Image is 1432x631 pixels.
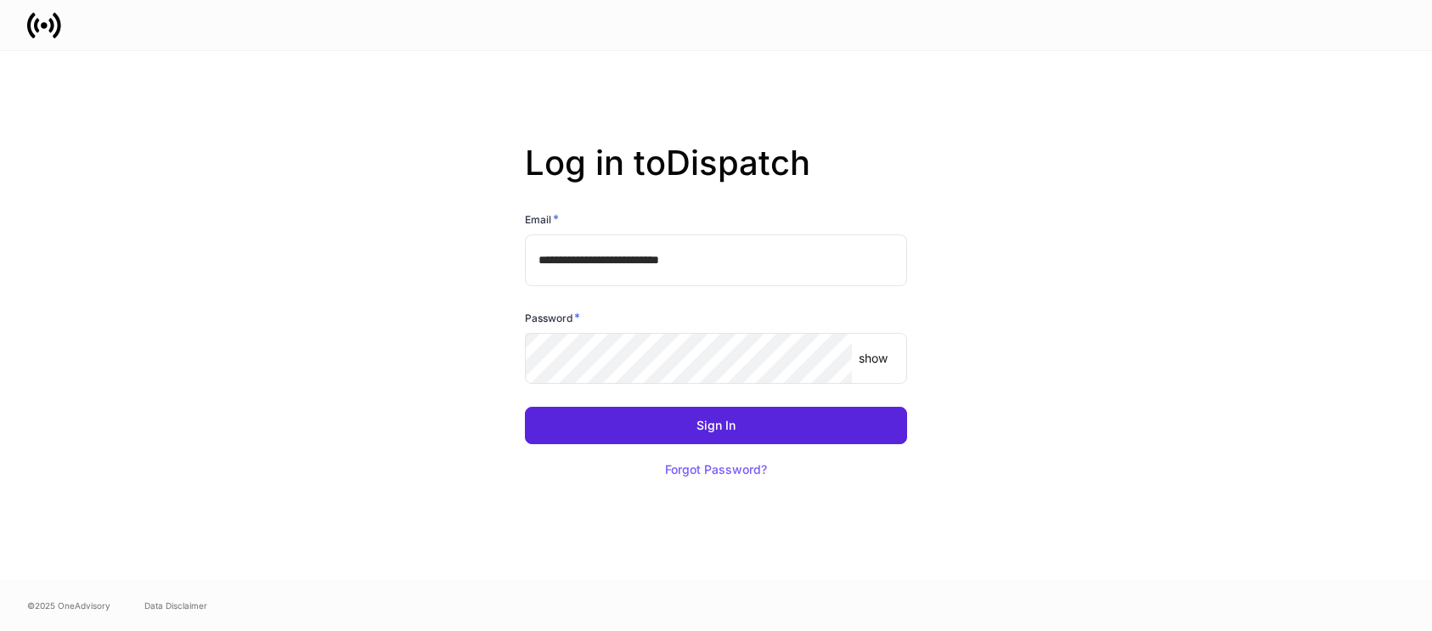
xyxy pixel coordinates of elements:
[525,309,580,326] h6: Password
[525,143,907,211] h2: Log in to Dispatch
[525,211,559,228] h6: Email
[859,350,888,367] p: show
[644,451,788,488] button: Forgot Password?
[144,599,207,612] a: Data Disclaimer
[27,599,110,612] span: © 2025 OneAdvisory
[525,407,907,444] button: Sign In
[665,464,767,476] div: Forgot Password?
[696,420,736,431] div: Sign In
